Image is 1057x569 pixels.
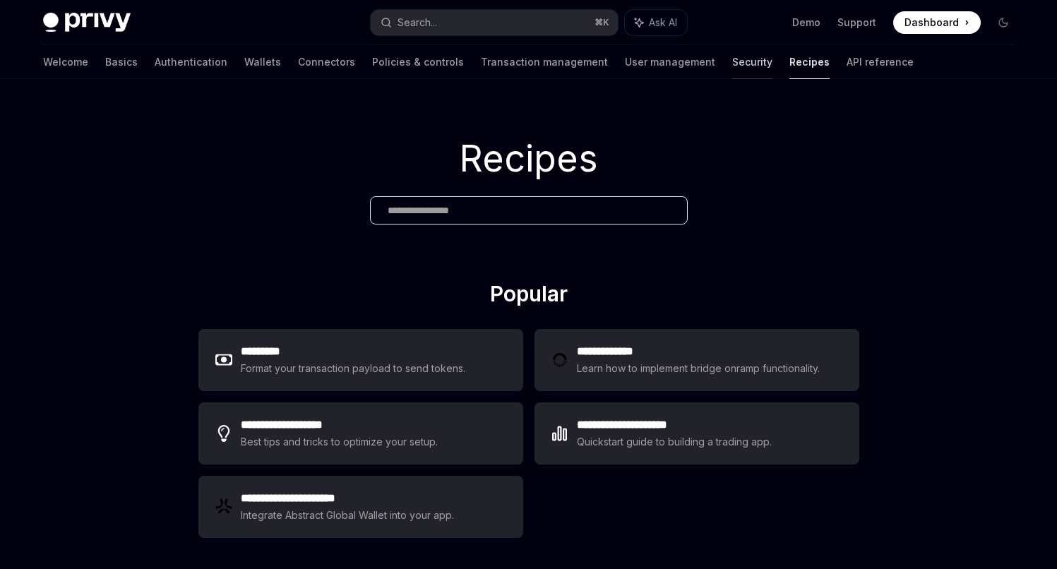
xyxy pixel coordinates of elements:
[481,45,608,79] a: Transaction management
[577,433,772,450] div: Quickstart guide to building a trading app.
[535,329,859,391] a: **** **** ***Learn how to implement bridge onramp functionality.
[241,360,466,377] div: Format your transaction payload to send tokens.
[244,45,281,79] a: Wallets
[372,45,464,79] a: Policies & controls
[792,16,820,30] a: Demo
[398,14,437,31] div: Search...
[649,16,677,30] span: Ask AI
[43,13,131,32] img: dark logo
[198,281,859,312] h2: Popular
[837,16,876,30] a: Support
[847,45,914,79] a: API reference
[43,45,88,79] a: Welcome
[577,360,824,377] div: Learn how to implement bridge onramp functionality.
[992,11,1015,34] button: Toggle dark mode
[241,433,440,450] div: Best tips and tricks to optimize your setup.
[595,17,609,28] span: ⌘ K
[904,16,959,30] span: Dashboard
[298,45,355,79] a: Connectors
[732,45,772,79] a: Security
[371,10,618,35] button: Search...⌘K
[789,45,830,79] a: Recipes
[625,10,687,35] button: Ask AI
[155,45,227,79] a: Authentication
[105,45,138,79] a: Basics
[198,329,523,391] a: **** ****Format your transaction payload to send tokens.
[625,45,715,79] a: User management
[893,11,981,34] a: Dashboard
[241,507,455,524] div: Integrate Abstract Global Wallet into your app.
